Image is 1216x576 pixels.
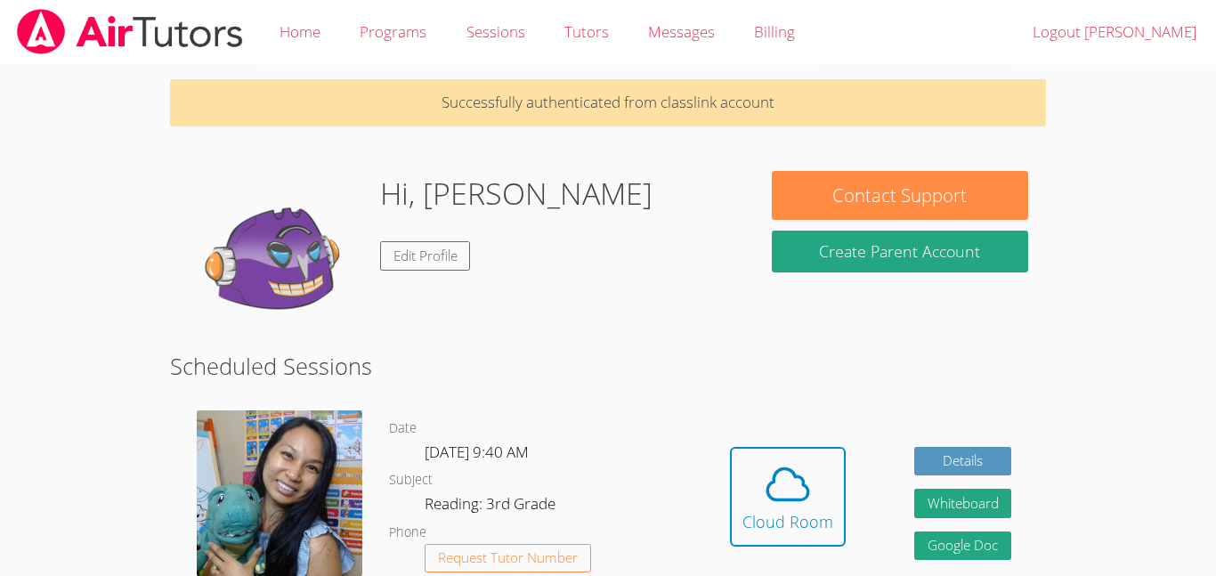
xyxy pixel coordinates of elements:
button: Request Tutor Number [425,544,591,573]
dt: Date [389,418,417,440]
h1: Hi, [PERSON_NAME] [380,171,653,216]
img: default.png [188,171,366,349]
dd: Reading: 3rd Grade [425,491,559,522]
button: Create Parent Account [772,231,1028,272]
h2: Scheduled Sessions [170,349,1046,383]
dt: Subject [389,469,433,491]
div: Cloud Room [742,509,833,534]
span: Request Tutor Number [438,551,578,564]
img: Untitled%20design%20(19).png [197,410,362,576]
a: Details [914,447,1012,476]
dt: Phone [389,522,426,544]
a: Google Doc [914,531,1012,561]
span: Messages [648,21,715,42]
p: Successfully authenticated from classlink account [170,79,1046,126]
img: airtutors_banner-c4298cdbf04f3fff15de1276eac7730deb9818008684d7c2e4769d2f7ddbe033.png [15,9,245,54]
a: Edit Profile [380,241,471,271]
button: Cloud Room [730,447,846,547]
button: Contact Support [772,171,1028,220]
span: [DATE] 9:40 AM [425,442,529,462]
button: Whiteboard [914,489,1012,518]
